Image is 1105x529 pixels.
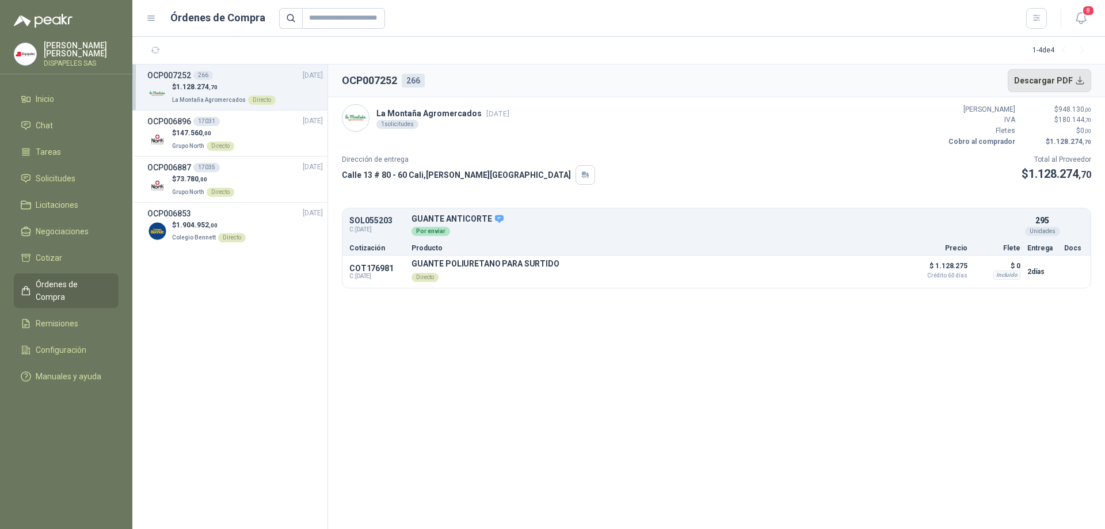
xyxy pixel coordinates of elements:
a: Órdenes de Compra [14,273,119,308]
a: Chat [14,115,119,136]
img: Logo peakr [14,14,73,28]
span: 1.128.274 [1028,167,1091,181]
a: Negociaciones [14,220,119,242]
span: 73.780 [176,175,207,183]
h2: OCP007252 [342,73,397,89]
span: 8 [1082,5,1095,16]
span: 1.128.274 [1050,138,1091,146]
p: Total al Proveedor [1022,154,1091,165]
span: 1.128.274 [176,83,218,91]
span: 180.144 [1058,116,1091,124]
img: Company Logo [342,105,369,131]
div: Directo [411,273,439,282]
p: Entrega [1027,245,1057,252]
img: Company Logo [14,43,36,65]
h3: OCP006896 [147,115,191,128]
p: $ [1022,115,1091,125]
p: Precio [910,245,967,252]
p: 2 días [1027,265,1057,279]
img: Company Logo [147,83,167,104]
a: Cotizar [14,247,119,269]
span: Negociaciones [36,225,89,238]
span: ,70 [1083,139,1091,145]
h3: OCP007252 [147,69,191,82]
span: Grupo North [172,143,204,149]
p: $ 0 [974,259,1020,273]
div: Directo [218,233,246,242]
img: Company Logo [147,221,167,241]
p: DISPAPELES SAS [44,60,119,67]
p: $ [172,220,246,231]
span: Licitaciones [36,199,78,211]
span: Chat [36,119,53,132]
p: 295 [1035,214,1049,227]
div: Directo [248,96,276,105]
a: Manuales y ayuda [14,366,119,387]
p: Producto [411,245,903,252]
p: $ [1022,104,1091,115]
span: 948.130 [1058,105,1091,113]
p: La Montaña Agromercados [376,107,509,120]
button: Descargar PDF [1008,69,1092,92]
p: IVA [946,115,1015,125]
span: 0 [1080,127,1091,135]
img: Company Logo [147,176,167,196]
span: Grupo North [172,189,204,195]
h1: Órdenes de Compra [170,10,265,26]
span: 1.904.952 [176,221,218,229]
p: Dirección de entrega [342,154,595,165]
span: Colegio Bennett [172,234,216,241]
a: Inicio [14,88,119,110]
p: $ [172,174,234,185]
span: Inicio [36,93,54,105]
span: C: [DATE] [349,273,405,280]
div: 1 - 4 de 4 [1032,41,1091,60]
div: Directo [207,188,234,197]
p: [PERSON_NAME] [946,104,1015,115]
span: ,00 [1084,128,1091,134]
a: OCP00688717035[DATE] Company Logo$73.780,00Grupo NorthDirecto [147,161,323,197]
p: SOL055203 [349,216,405,225]
p: COT176981 [349,264,405,273]
p: $ [172,128,234,139]
p: GUANTE ANTICORTE [411,214,1020,224]
div: 17031 [193,117,220,126]
div: 266 [402,74,425,87]
a: OCP007252266[DATE] Company Logo$1.128.274,70La Montaña AgromercadosDirecto [147,69,323,105]
h3: OCP006853 [147,207,191,220]
p: Flete [974,245,1020,252]
span: [DATE] [303,162,323,173]
span: [DATE] [303,70,323,81]
div: 17035 [193,163,220,172]
span: [DATE] [303,116,323,127]
span: Solicitudes [36,172,75,185]
span: ,00 [209,222,218,229]
span: Configuración [36,344,86,356]
a: Tareas [14,141,119,163]
p: [PERSON_NAME] [PERSON_NAME] [44,41,119,58]
span: 147.560 [176,129,211,137]
p: $ [1022,125,1091,136]
span: ,00 [199,176,207,182]
span: ,70 [1084,117,1091,123]
div: Incluido [993,271,1020,280]
p: GUANTE POLIURETANO PARA SURTIDO [411,259,559,268]
div: Unidades [1025,227,1060,236]
span: Tareas [36,146,61,158]
a: Licitaciones [14,194,119,216]
span: C: [DATE] [349,225,405,234]
span: ,70 [1079,169,1091,180]
span: ,70 [209,84,218,90]
p: $ [1022,136,1091,147]
p: Calle 13 # 80 - 60 Cali , [PERSON_NAME][GEOGRAPHIC_DATA] [342,169,571,181]
span: Remisiones [36,317,78,330]
a: Remisiones [14,313,119,334]
p: Docs [1064,245,1084,252]
span: [DATE] [486,109,509,118]
a: Solicitudes [14,168,119,189]
a: OCP006853[DATE] Company Logo$1.904.952,00Colegio BennettDirecto [147,207,323,243]
div: Por enviar [411,227,450,236]
span: Cotizar [36,252,62,264]
div: 266 [193,71,213,80]
button: 8 [1070,8,1091,29]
